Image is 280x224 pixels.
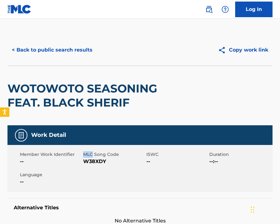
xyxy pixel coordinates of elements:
button: Copy work link [214,42,273,58]
h2: WOTOWOTO SEASONING FEAT. BLACK SHERIF [7,82,167,110]
span: MLC Song Code [83,151,145,158]
h5: Alternative Titles [14,205,266,211]
div: Drag [251,200,254,219]
a: Public Search [203,3,215,16]
img: search [205,6,213,13]
span: -- [20,158,82,165]
span: ISWC [146,151,208,158]
span: -- [146,158,208,165]
h5: Work Detail [31,132,66,139]
button: < Back to public search results [7,42,97,58]
span: Duration [209,151,271,158]
a: Log In [235,2,273,17]
img: Work Detail [17,132,25,139]
iframe: Chat Widget [249,194,280,224]
img: Copy work link [218,46,229,54]
img: help [221,6,229,13]
span: -- [20,178,82,186]
span: --:-- [209,158,271,165]
span: Member Work Identifier [20,151,82,158]
img: MLC Logo [7,5,31,14]
span: W38XDY [83,158,145,165]
div: Help [219,3,231,16]
span: Language [20,172,82,178]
